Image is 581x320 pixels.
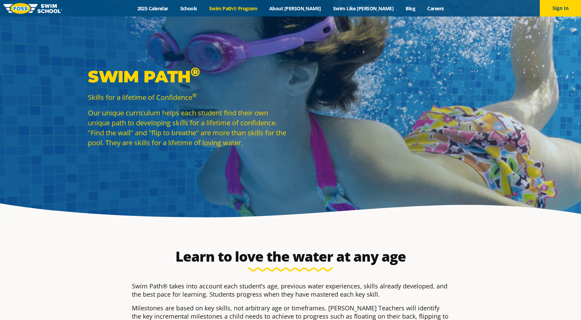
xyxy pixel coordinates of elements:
a: Schools [174,5,203,12]
a: About [PERSON_NAME] [263,5,327,12]
p: Swim Path [88,66,287,87]
h2: Learn to love the water at any age [128,248,453,265]
p: Our unique curriculum helps each student find their own unique path to developing skills for a li... [88,108,287,148]
a: Careers [421,5,450,12]
p: Skills for a lifetime of Confidence [88,92,287,102]
img: FOSS Swim School Logo [3,3,62,14]
a: 2025 Calendar [131,5,174,12]
p: Swim Path® takes into account each student’s age, previous water experiences, skills already deve... [132,282,449,298]
sup: ® [191,64,200,79]
a: Swim Like [PERSON_NAME] [327,5,400,12]
a: Blog [400,5,421,12]
a: Swim Path® Program [203,5,263,12]
sup: ® [192,92,196,99]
